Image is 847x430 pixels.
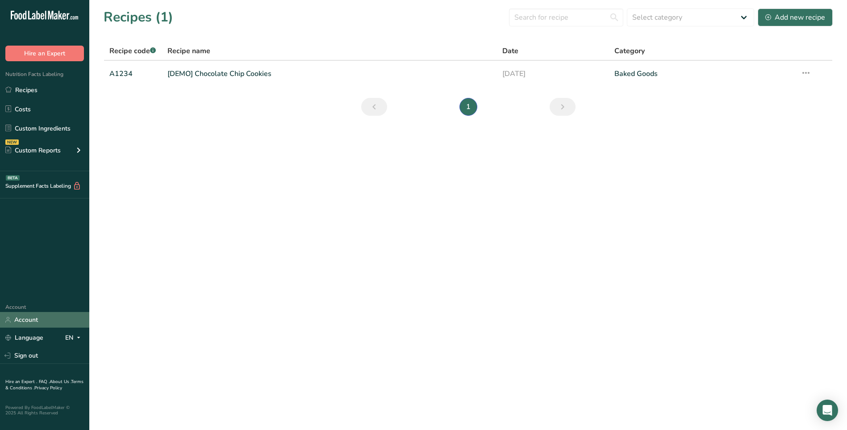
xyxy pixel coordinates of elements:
a: Privacy Policy [34,385,62,391]
button: Hire an Expert [5,46,84,61]
div: Powered By FoodLabelMaker © 2025 All Rights Reserved [5,405,84,416]
a: A1234 [109,64,157,83]
a: FAQ . [39,379,50,385]
span: Recipe name [167,46,210,56]
a: Language [5,330,43,346]
div: BETA [6,175,20,181]
span: Recipe code [109,46,156,56]
span: Date [502,46,518,56]
input: Search for recipe [509,8,623,26]
div: Open Intercom Messenger [817,400,838,421]
a: Terms & Conditions . [5,379,83,391]
a: Previous page [361,98,387,116]
button: Add new recipe [758,8,833,26]
h1: Recipes (1) [104,7,173,27]
div: Add new recipe [765,12,825,23]
a: [DATE] [502,64,603,83]
div: NEW [5,139,19,145]
div: EN [65,333,84,343]
a: Next page [550,98,576,116]
a: Baked Goods [614,64,790,83]
a: Hire an Expert . [5,379,37,385]
a: [DEMO] Chocolate Chip Cookies [167,64,492,83]
span: Category [614,46,645,56]
div: Custom Reports [5,146,61,155]
a: About Us . [50,379,71,385]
